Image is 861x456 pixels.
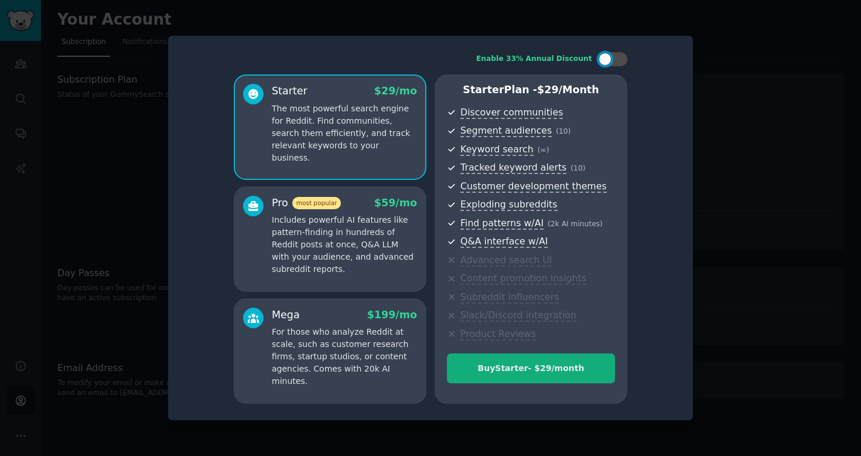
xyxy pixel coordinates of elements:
div: Starter [272,84,307,98]
span: Keyword search [460,144,534,156]
span: ( 10 ) [570,164,585,172]
span: Slack/Discord integration [460,309,576,322]
span: Content promotion insights [460,273,586,285]
button: BuyStarter- $29/month [447,353,615,383]
span: Exploding subreddits [460,199,557,211]
span: ( 2k AI minutes ) [548,220,603,228]
span: Q&A interface w/AI [460,236,548,248]
span: ( 10 ) [556,127,570,135]
span: Segment audiences [460,125,552,137]
span: Product Reviews [460,328,536,341]
span: ( ∞ ) [538,146,549,154]
span: Find patterns w/AI [460,217,544,230]
p: Includes powerful AI features like pattern-finding in hundreds of Reddit posts at once, Q&A LLM w... [272,214,417,275]
span: Tracked keyword alerts [460,162,566,174]
div: Buy Starter - $ 29 /month [447,362,614,375]
span: Advanced search UI [460,254,552,267]
span: $ 199 /mo [367,309,417,321]
span: $ 29 /mo [374,85,417,97]
span: most popular [292,197,341,209]
span: $ 29 /month [537,84,599,96]
p: For those who analyze Reddit at scale, such as customer research firms, startup studios, or conte... [272,326,417,387]
span: Customer development themes [460,181,607,193]
p: The most powerful search engine for Reddit. Find communities, search them efficiently, and track ... [272,103,417,164]
p: Starter Plan - [447,83,615,97]
span: Discover communities [460,107,563,119]
div: Mega [272,308,300,322]
div: Pro [272,196,341,210]
div: Enable 33% Annual Discount [476,54,592,64]
span: Subreddit influencers [460,291,559,304]
span: $ 59 /mo [374,197,417,209]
